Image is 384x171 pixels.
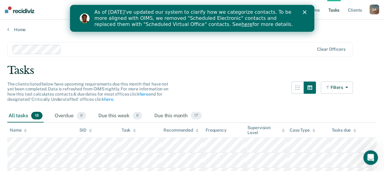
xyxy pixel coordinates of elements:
[7,64,377,77] div: Tasks
[104,97,113,102] a: here
[206,128,227,133] div: Frequency
[31,112,42,120] span: 18
[7,82,168,102] span: The clients listed below have upcoming requirements due this month that have not yet been complet...
[7,27,377,32] a: Home
[5,6,34,13] img: Recidiviz
[97,109,143,123] div: Due this week0
[369,5,379,14] div: G A
[79,128,92,133] div: SID
[122,128,136,133] div: Task
[139,92,148,96] a: here
[53,109,87,123] div: Overdue0
[317,47,345,52] div: Clear officers
[153,109,203,123] div: Due this month17
[369,5,379,14] button: GA
[163,128,198,133] div: Recommended
[133,112,142,120] span: 0
[247,125,285,136] div: Supervision Level
[7,109,44,123] div: All tasks18
[70,5,314,32] iframe: Intercom live chat banner
[321,82,353,94] button: Filters
[290,128,315,133] div: Case Type
[10,128,27,133] div: Name
[77,112,86,120] span: 0
[171,16,182,22] a: here
[191,112,202,120] span: 17
[331,128,356,133] div: Tasks due
[233,5,239,9] div: Close
[363,150,378,165] iframe: Intercom live chat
